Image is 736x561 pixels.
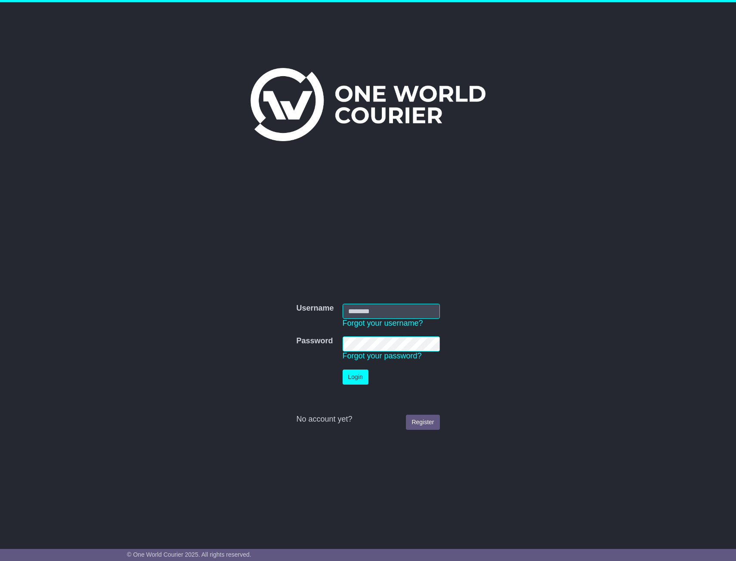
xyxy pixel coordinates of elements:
[406,415,439,430] a: Register
[296,304,334,313] label: Username
[127,551,251,558] span: © One World Courier 2025. All rights reserved.
[296,336,333,346] label: Password
[343,370,368,385] button: Login
[343,351,422,360] a: Forgot your password?
[343,319,423,327] a: Forgot your username?
[296,415,439,424] div: No account yet?
[250,68,486,141] img: One World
